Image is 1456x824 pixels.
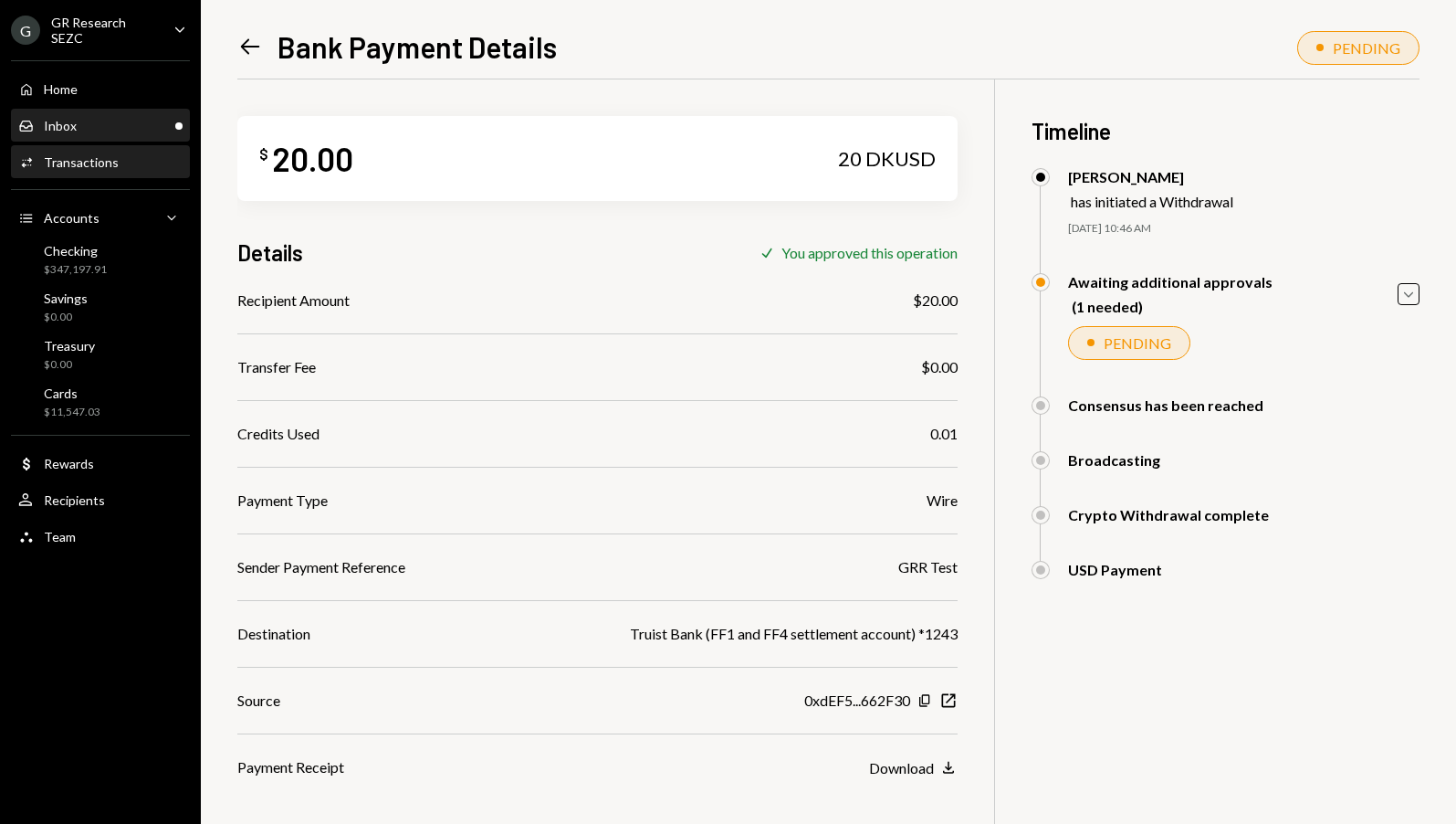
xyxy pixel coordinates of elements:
[237,423,319,445] div: Credits Used
[44,243,107,259] div: Checking
[11,16,40,45] div: G
[11,333,190,376] a: Treasury$0.00
[44,492,105,508] div: Recipients
[44,291,88,306] div: Savings
[44,262,107,278] div: $347,197.91
[11,380,190,424] a: Cards$11,547.03
[44,357,95,373] div: $0.00
[1068,273,1273,291] div: Awaiting additional approvals
[1068,168,1233,185] div: [PERSON_NAME]
[1104,334,1171,352] div: PENDING
[11,201,190,234] a: Accounts
[44,386,100,401] div: Cards
[630,623,958,645] div: Truist Bank (FF1 and FF4 settlement account) *1243
[781,244,958,261] div: You approved this operation
[1068,506,1269,523] div: Crypto Withdrawal complete
[51,15,159,46] div: GR Research SEZC
[44,118,77,133] div: Inbox
[237,756,344,778] div: Payment Receipt
[44,310,88,325] div: $0.00
[44,210,100,226] div: Accounts
[44,529,76,544] div: Team
[44,456,94,471] div: Rewards
[1068,396,1263,414] div: Consensus has been reached
[11,483,190,516] a: Recipients
[869,759,934,776] div: Download
[927,490,958,512] div: Wire
[1071,193,1233,210] div: has initiated a Withdrawal
[44,338,95,354] div: Treasury
[237,490,328,512] div: Payment Type
[259,145,268,164] div: $
[44,81,78,97] div: Home
[869,758,958,778] button: Download
[898,556,958,578] div: GRR Test
[11,72,190,105] a: Home
[237,690,280,712] div: Source
[237,290,350,312] div: Recipient Amount
[1032,116,1419,146] h3: Timeline
[921,356,958,378] div: $0.00
[838,146,936,172] div: 20 DKUSD
[272,138,353,179] div: 20.00
[44,405,100,420] div: $11,547.03
[237,623,310,645] div: Destination
[237,556,405,578] div: Sender Payment Reference
[1072,298,1273,315] div: (1 needed)
[11,520,190,553] a: Team
[237,356,316,378] div: Transfer Fee
[11,238,190,281] a: Checking$347,197.91
[11,285,190,329] a: Savings$0.00
[11,109,190,142] a: Inbox
[804,690,910,712] div: 0xdEF5...662F30
[11,145,190,178] a: Transactions
[11,447,190,480] a: Rewards
[1068,451,1160,469] div: Broadcasting
[1068,221,1419,237] div: [DATE] 10:46 AM
[278,28,557,65] h1: Bank Payment Details
[1333,39,1400,57] div: PENDING
[44,154,119,170] div: Transactions
[930,423,958,445] div: 0.01
[913,290,958,312] div: $20.00
[237,238,303,268] h3: Details
[1068,561,1162,578] div: USD Payment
